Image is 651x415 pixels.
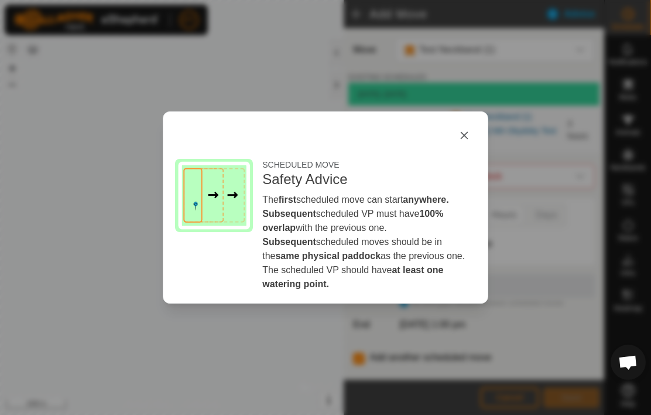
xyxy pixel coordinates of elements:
[262,265,443,289] strong: at least one watering point.
[279,195,296,205] strong: first
[262,207,476,235] li: scheduled VP must have with the previous one.
[262,171,476,188] h4: Safety Advice
[611,345,646,380] div: Open chat
[262,209,443,233] strong: 100% overlap
[262,159,476,171] div: SCHEDULED MOVE
[403,195,448,205] strong: anywhere.
[175,159,253,232] img: Schedule VP Rule
[262,209,316,219] strong: Subsequent
[262,235,476,263] li: scheduled moves should be in the as the previous one.
[262,237,316,247] strong: Subsequent
[262,263,476,291] li: The scheduled VP should have
[262,193,476,207] li: The scheduled move can start
[275,251,381,261] strong: same physical paddock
